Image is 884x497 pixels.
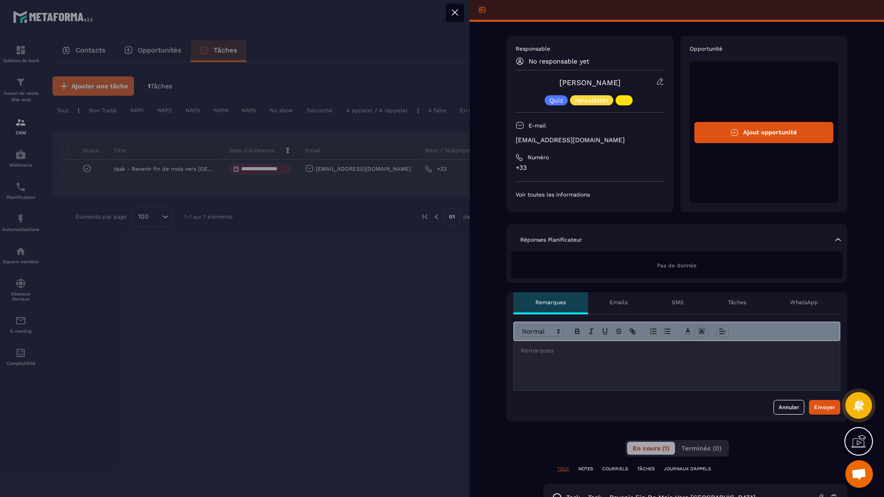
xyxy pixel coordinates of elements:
p: +33 [516,163,664,172]
p: [EMAIL_ADDRESS][DOMAIN_NAME] [516,136,664,144]
p: SMS [672,299,684,306]
p: No responsable yet [529,58,589,65]
p: JOURNAUX D'APPELS [664,466,711,472]
span: En cours (1) [633,445,669,452]
p: Newsletter [575,97,609,104]
p: Tâches [728,299,746,306]
p: WhatsApp [790,299,818,306]
a: [PERSON_NAME] [559,78,621,87]
div: Envoyer [814,403,835,412]
button: Terminés (0) [676,442,727,455]
p: TÂCHES [637,466,655,472]
p: Numéro [528,154,549,161]
span: Pas de donnée [657,262,697,269]
p: COURRIELS [602,466,628,472]
p: Remarques [535,299,566,306]
p: Emails [610,299,628,306]
p: Opportunité [690,45,838,52]
p: TOUT [557,466,569,472]
p: Réponses Planificateur [520,236,582,243]
span: Terminés (0) [681,445,721,452]
p: 🌟 [620,97,628,104]
p: Quiz [549,97,563,104]
button: En cours (1) [627,442,675,455]
p: E-mail [529,122,546,129]
p: Responsable [516,45,664,52]
div: Ouvrir le chat [845,460,873,488]
button: Envoyer [809,400,840,415]
p: Voir toutes les informations [516,191,664,198]
button: Ajout opportunité [694,122,834,143]
p: NOTES [578,466,593,472]
button: Annuler [773,400,804,415]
